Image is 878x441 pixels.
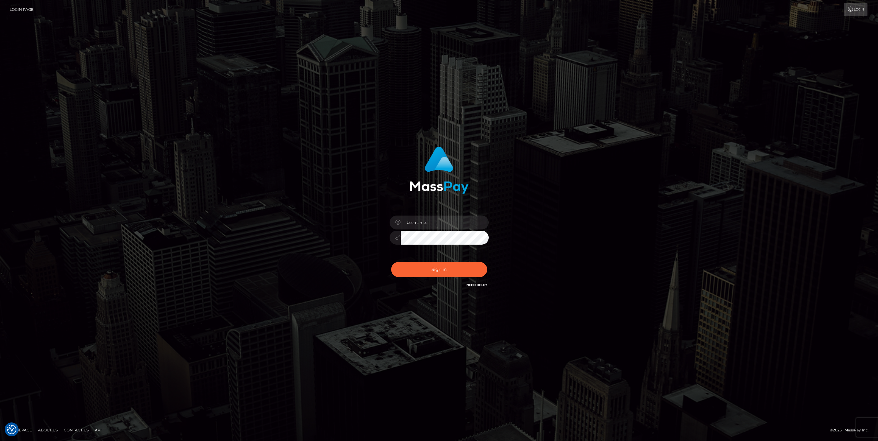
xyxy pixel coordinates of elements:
a: API [92,425,104,435]
div: © 2025 , MassPay Inc. [830,427,873,434]
img: Revisit consent button [7,425,16,434]
a: About Us [36,425,60,435]
button: Consent Preferences [7,425,16,434]
a: Contact Us [61,425,91,435]
input: Username... [401,216,489,229]
a: Need Help? [466,283,487,287]
a: Login [844,3,867,16]
a: Homepage [7,425,34,435]
button: Sign in [391,262,487,277]
img: MassPay Login [410,147,469,194]
a: Login Page [10,3,33,16]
